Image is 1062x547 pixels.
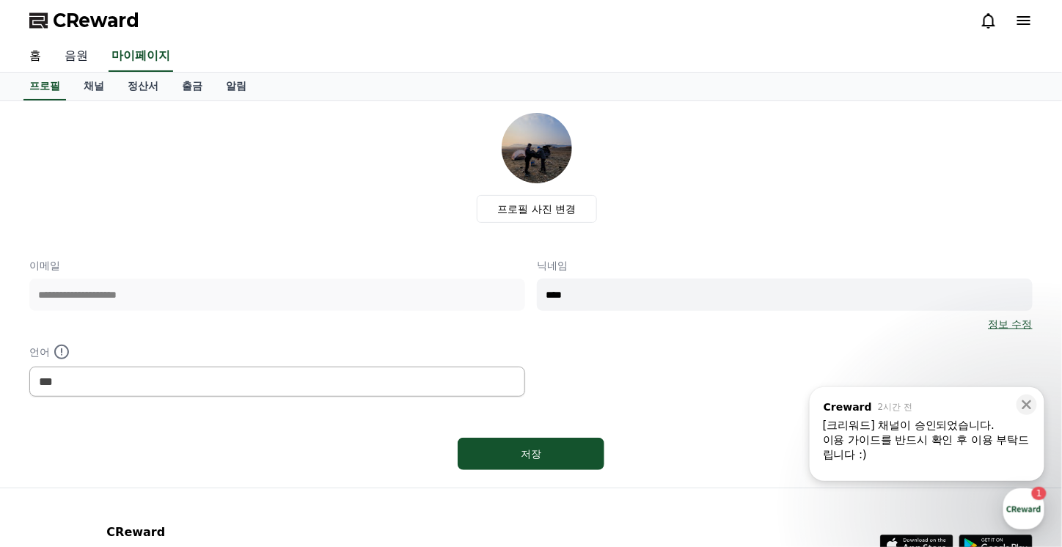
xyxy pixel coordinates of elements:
[29,258,525,273] p: 이메일
[29,343,525,361] p: 언어
[537,258,1033,273] p: 닉네임
[29,9,139,32] a: CReward
[4,425,97,462] a: 홈
[989,317,1033,331] a: 정보 수정
[23,73,66,100] a: 프로필
[214,73,258,100] a: 알림
[46,447,55,459] span: 홈
[170,73,214,100] a: 출금
[53,41,100,72] a: 음원
[106,524,285,541] p: CReward
[227,447,244,459] span: 설정
[72,73,116,100] a: 채널
[189,425,282,462] a: 설정
[116,73,170,100] a: 정산서
[97,425,189,462] a: 1대화
[502,113,572,183] img: profile_image
[18,41,53,72] a: 홈
[487,447,575,461] div: 저장
[134,448,152,460] span: 대화
[477,195,598,223] label: 프로필 사진 변경
[149,425,154,436] span: 1
[53,9,139,32] span: CReward
[458,438,604,470] button: 저장
[109,41,173,72] a: 마이페이지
